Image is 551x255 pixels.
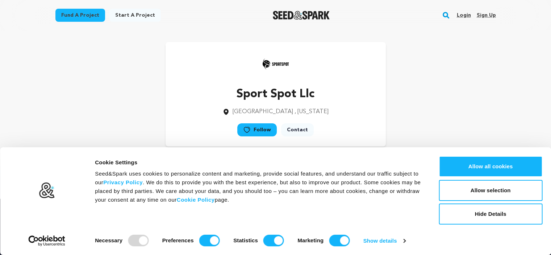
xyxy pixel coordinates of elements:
button: Allow all cookies [439,156,542,177]
a: Follow [237,123,277,136]
strong: Marketing [297,237,323,243]
p: Sport Spot Llc [222,86,329,103]
img: https://seedandspark-static.s3.us-east-2.amazonaws.com/images/User/002/321/858/medium/9c4b5320e69... [261,49,290,78]
a: Privacy Policy [103,179,143,185]
a: Contact [281,123,314,136]
div: Seed&Spark uses cookies to personalize content and marketing, provide social features, and unders... [95,169,422,204]
strong: Necessary [95,237,122,243]
a: Seed&Spark Homepage [273,11,330,20]
span: , [US_STATE] [295,109,329,115]
a: Start a project [109,9,161,22]
button: Hide Details [439,203,542,225]
div: Cookie Settings [95,158,422,167]
button: Allow selection [439,180,542,201]
a: Fund a project [55,9,105,22]
a: Usercentrics Cookiebot - opens in a new window [15,235,79,246]
a: Cookie Policy [177,197,215,203]
a: Sign up [476,9,496,21]
a: Show details [363,235,405,246]
a: Login [456,9,471,21]
strong: Preferences [162,237,194,243]
img: Seed&Spark Logo Dark Mode [273,11,330,20]
strong: Statistics [233,237,258,243]
img: logo [39,182,55,199]
span: [GEOGRAPHIC_DATA] [233,109,293,115]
